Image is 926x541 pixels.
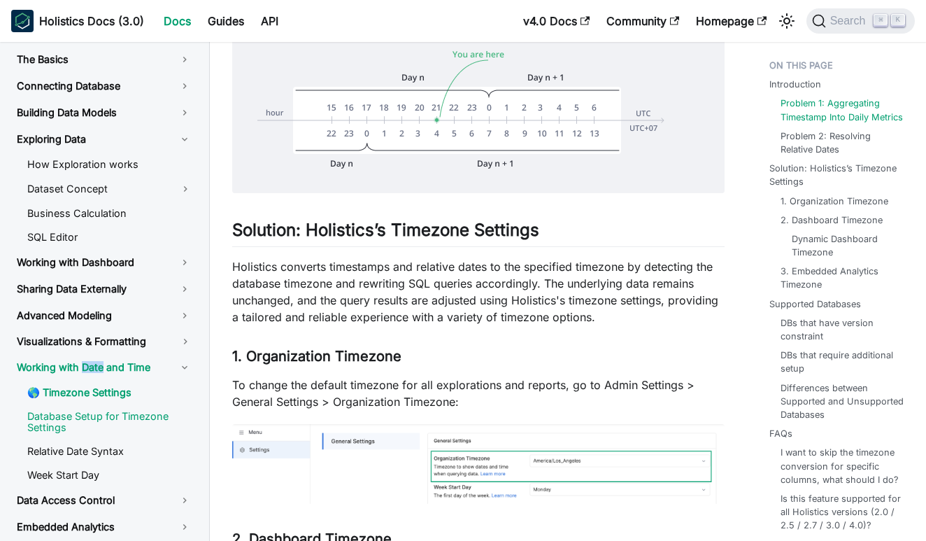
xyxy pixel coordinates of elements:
a: DBs that require additional setup [781,349,904,375]
a: Visualizations & Formatting [6,330,168,353]
a: API [252,10,287,32]
a: Working with Date and Time [6,356,203,379]
a: 1. Organization Timezone [781,195,888,208]
a: Advanced Modeling [6,304,203,328]
button: Switch between dark and light mode (currently light mode) [776,10,798,32]
img: datetime.png [232,29,725,193]
img: org-timezone.png [232,424,725,504]
a: DBs that have version constraint [781,316,904,343]
a: I want to skip the timezone conversion for specific columns, what should I do? [781,446,904,486]
a: Relative Date Syntax [16,441,203,462]
a: How Exploration works [16,154,203,175]
span: Search [826,15,874,27]
kbd: K [891,14,905,27]
a: Solution: Holistics’s Timezone Settings [769,162,909,188]
a: The Basics [6,48,203,71]
button: Search [806,8,915,34]
a: FAQs [769,427,792,440]
b: Holistics Docs (3.0) [39,13,144,29]
h3: 1. Organization Timezone [232,348,725,365]
a: Building Data Models [6,101,203,125]
a: Problem 2: Resolving Relative Dates [781,129,904,156]
a: Introduction [769,78,821,91]
a: 2. Dashboard Timezone [781,213,883,227]
a: Embedded Analytics [6,515,203,539]
a: SQL Editor [16,227,203,248]
button: Toggle the collapsible sidebar category 'Visualizations & Formatting' [168,330,203,353]
a: v4.0 Docs [515,10,598,32]
a: Is this feature supported for all Holistics versions (2.0 / 2.5 / 2.7 / 3.0 / 4.0)? [781,492,904,533]
a: Exploring Data [6,127,203,151]
a: Connecting Database [6,74,203,98]
a: Dataset Concept [16,178,168,200]
a: Data Access Control [6,489,203,512]
a: Community [598,10,688,32]
a: Guides [199,10,252,32]
a: 🌎 Timezone Settings [16,382,203,403]
a: Dynamic Dashboard Timezone [792,232,898,259]
kbd: ⌘ [874,14,888,27]
a: Supported Databases [769,297,861,311]
a: Docs [155,10,199,32]
a: Sharing Data Externally [6,277,203,301]
a: Problem 1: Aggregating Timestamp Into Daily Metrics [781,97,904,123]
a: 3. Embedded Analytics Timezone [781,265,904,291]
a: Database Setup for Timezone Settings [16,406,203,438]
a: HolisticsHolistics Docs (3.0) [11,10,144,32]
p: To change the default timezone for all explorations and reports, go to Admin Settings > General S... [232,377,725,410]
a: Differences between Supported and Unsupported Databases [781,381,904,422]
a: Week Start Day [16,465,203,486]
p: Holistics converts timestamps and relative dates to the specified timezone by detecting the datab... [232,258,725,325]
h2: Solution: Holistics’s Timezone Settings [232,220,725,246]
img: Holistics [11,10,34,32]
a: Business Calculation [16,203,203,224]
a: Working with Dashboard [6,251,203,274]
button: Toggle the collapsible sidebar category 'Dataset Concept' [168,178,203,200]
a: Homepage [688,10,775,32]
